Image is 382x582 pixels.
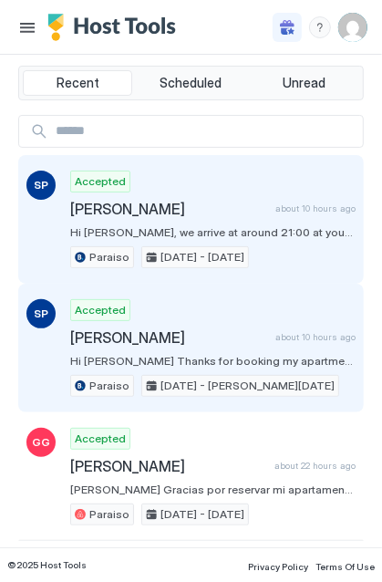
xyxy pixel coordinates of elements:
[75,431,126,447] span: Accepted
[48,116,363,147] input: Input Field
[338,13,367,42] div: User profile
[160,249,244,265] span: [DATE] - [DATE]
[34,306,48,322] span: SP
[57,75,99,91] span: Recent
[160,506,244,523] span: [DATE] - [DATE]
[34,177,48,193] span: SP
[18,66,364,100] div: tab-group
[70,200,268,218] span: [PERSON_NAME]
[275,331,356,343] span: about 10 hours ago
[275,203,356,214] span: about 10 hours ago
[47,14,184,41] a: Host Tools Logo
[70,225,356,239] span: Hi [PERSON_NAME], we arrive at around 21:00 at your place, because our flight arrives at 19:30. H...
[32,434,50,451] span: GG
[248,561,308,572] span: Privacy Policy
[248,556,308,575] a: Privacy Policy
[7,559,87,571] span: © 2025 Host Tools
[283,75,325,91] span: Unread
[274,460,356,472] span: about 22 hours ago
[70,354,356,368] span: Hi [PERSON_NAME] Thanks for booking my apartment, I'm delighted to have you here. To be more agil...
[309,16,331,38] div: menu
[160,75,222,91] span: Scheduled
[315,561,375,572] span: Terms Of Use
[70,483,356,496] span: [PERSON_NAME] Gracias por reservar mi apartamento, estoy encantada de teneros por aquí. Te estaré...
[315,556,375,575] a: Terms Of Use
[89,378,129,394] span: Paraiso
[70,328,268,347] span: [PERSON_NAME]
[75,302,126,318] span: Accepted
[89,249,129,265] span: Paraiso
[136,70,245,96] button: Scheduled
[23,70,132,96] button: Recent
[75,173,126,190] span: Accepted
[250,70,359,96] button: Unread
[15,15,40,40] button: Menu
[160,378,335,394] span: [DATE] - [PERSON_NAME][DATE]
[70,457,267,475] span: [PERSON_NAME]
[89,506,129,523] span: Paraiso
